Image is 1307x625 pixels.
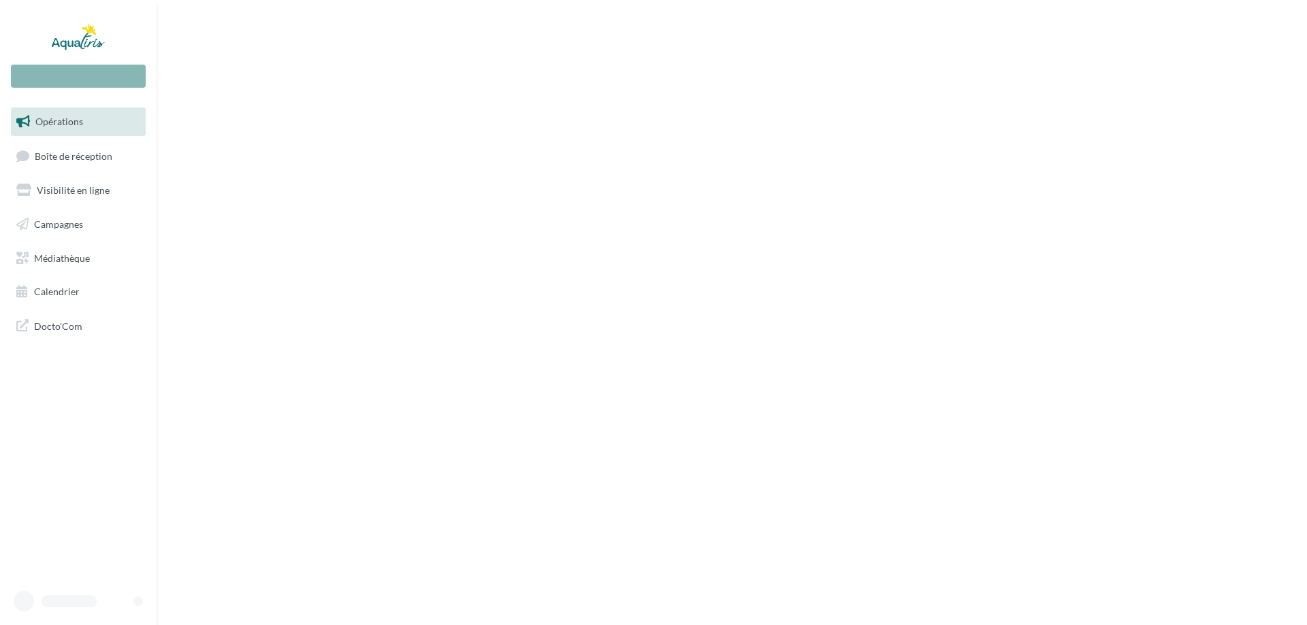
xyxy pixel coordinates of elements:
[34,218,83,230] span: Campagnes
[8,277,148,306] a: Calendrier
[8,141,148,171] a: Boîte de réception
[8,176,148,205] a: Visibilité en ligne
[8,244,148,273] a: Médiathèque
[11,65,146,88] div: Nouvelle campagne
[8,107,148,136] a: Opérations
[34,317,82,335] span: Docto'Com
[35,150,112,161] span: Boîte de réception
[37,184,110,196] span: Visibilité en ligne
[8,311,148,340] a: Docto'Com
[34,252,90,263] span: Médiathèque
[8,210,148,239] a: Campagnes
[35,116,83,127] span: Opérations
[34,286,80,297] span: Calendrier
